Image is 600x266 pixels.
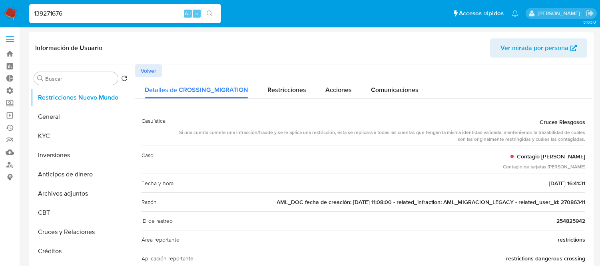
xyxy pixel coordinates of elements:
button: Créditos [31,242,131,261]
span: s [195,10,198,17]
button: Ver mirada por persona [490,38,587,58]
input: Buscar [45,75,115,82]
button: KYC [31,126,131,146]
span: Alt [185,10,191,17]
span: Ver mirada por persona [500,38,568,58]
a: Salir [586,9,594,18]
button: Anticipos de dinero [31,165,131,184]
button: Archivos adjuntos [31,184,131,203]
h1: Información de Usuario [35,44,102,52]
input: Buscar usuario o caso... [29,8,221,19]
button: Inversiones [31,146,131,165]
button: Volver al orden por defecto [121,75,128,84]
button: search-icon [201,8,218,19]
button: CBT [31,203,131,222]
button: Cruces y Relaciones [31,222,131,242]
button: General [31,107,131,126]
a: Notificaciones [512,10,518,17]
button: Restricciones Nuevo Mundo [31,88,131,107]
p: zoe.breuer@mercadolibre.com [538,10,583,17]
button: Buscar [37,75,44,82]
span: Accesos rápidos [459,9,504,18]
